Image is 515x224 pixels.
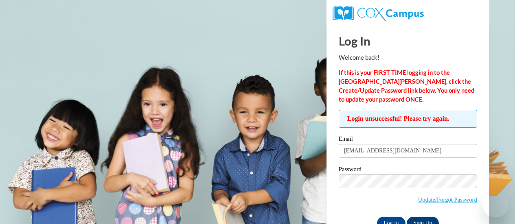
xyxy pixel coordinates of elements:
[339,166,477,174] label: Password
[333,6,424,21] img: COX Campus
[339,110,477,128] span: Login unsuccessful! Please try again.
[339,33,477,49] h1: Log In
[339,136,477,144] label: Email
[339,53,477,62] p: Welcome back!
[339,69,474,103] strong: If this is your FIRST TIME logging in to the [GEOGRAPHIC_DATA][PERSON_NAME], click the Create/Upd...
[418,196,477,203] a: Update/Forgot Password
[482,191,508,217] iframe: Button to launch messaging window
